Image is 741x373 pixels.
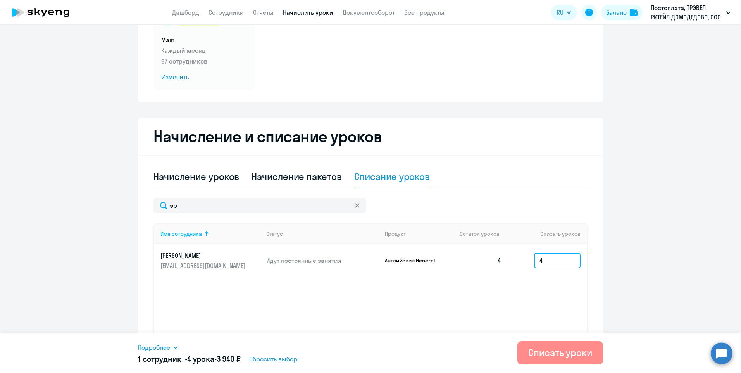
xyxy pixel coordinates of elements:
[253,9,274,16] a: Отчеты
[453,244,508,277] td: 4
[160,261,247,270] p: [EMAIL_ADDRESS][DOMAIN_NAME]
[343,9,395,16] a: Документооборот
[460,230,500,237] span: Остаток уроков
[385,230,454,237] div: Продукт
[209,9,244,16] a: Сотрудники
[161,73,247,82] span: Изменить
[160,251,260,270] a: [PERSON_NAME][EMAIL_ADDRESS][DOMAIN_NAME]
[160,230,202,237] div: Имя сотрудника
[266,230,379,237] div: Статус
[508,223,587,244] th: Списать уроков
[528,346,592,359] div: Списать уроки
[252,170,341,183] div: Начисление пакетов
[630,9,638,16] img: balance
[161,57,247,66] p: 67 сотрудников
[647,3,734,22] button: Постоплата, ТРЭВЕЛ РИТЕЙЛ ДОМОДЕДОВО, ООО
[606,8,627,17] div: Баланс
[172,9,199,16] a: Дашборд
[153,170,239,183] div: Начисление уроков
[266,256,379,265] p: Идут постоянные занятия
[517,341,603,364] button: Списать уроки
[354,170,430,183] div: Списание уроков
[266,230,283,237] div: Статус
[138,343,170,352] span: Подробнее
[551,5,577,20] button: RU
[160,251,247,260] p: [PERSON_NAME]
[161,46,247,55] p: Каждый месяц
[651,3,723,22] p: Постоплата, ТРЭВЕЛ РИТЕЙЛ ДОМОДЕДОВО, ООО
[557,8,564,17] span: RU
[601,5,642,20] button: Балансbalance
[161,36,247,44] h5: Main
[153,127,588,146] h2: Начисление и списание уроков
[404,9,445,16] a: Все продукты
[187,354,214,364] span: 4 урока
[385,257,443,264] p: Английский General
[385,230,406,237] div: Продукт
[160,230,260,237] div: Имя сотрудника
[138,354,241,364] h5: 1 сотрудник • •
[249,354,297,364] span: Сбросить выбор
[460,230,508,237] div: Остаток уроков
[283,9,333,16] a: Начислить уроки
[217,354,241,364] span: 3 940 ₽
[153,198,366,213] input: Поиск по имени, email, продукту или статусу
